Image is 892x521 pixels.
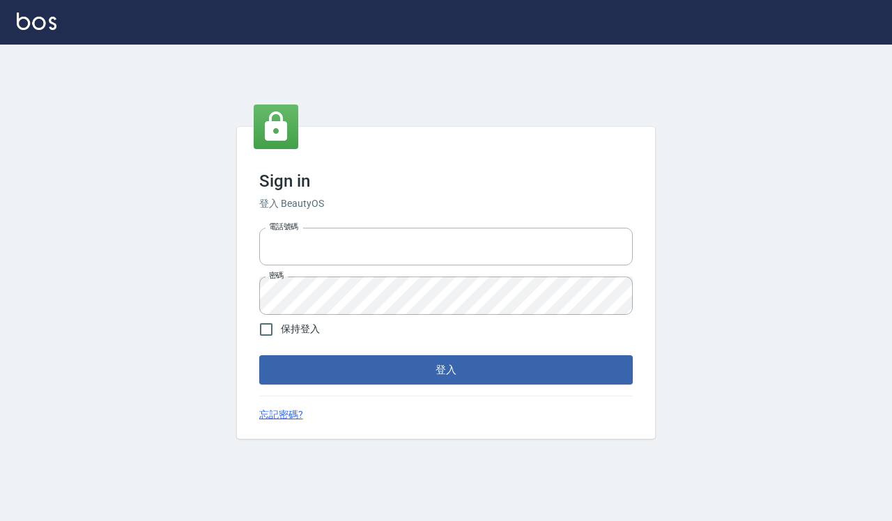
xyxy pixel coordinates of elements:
label: 電話號碼 [269,221,298,232]
label: 密碼 [269,270,284,281]
a: 忘記密碼? [259,407,303,422]
h3: Sign in [259,171,633,191]
h6: 登入 BeautyOS [259,196,633,211]
img: Logo [17,13,56,30]
span: 保持登入 [281,322,320,336]
button: 登入 [259,355,633,384]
